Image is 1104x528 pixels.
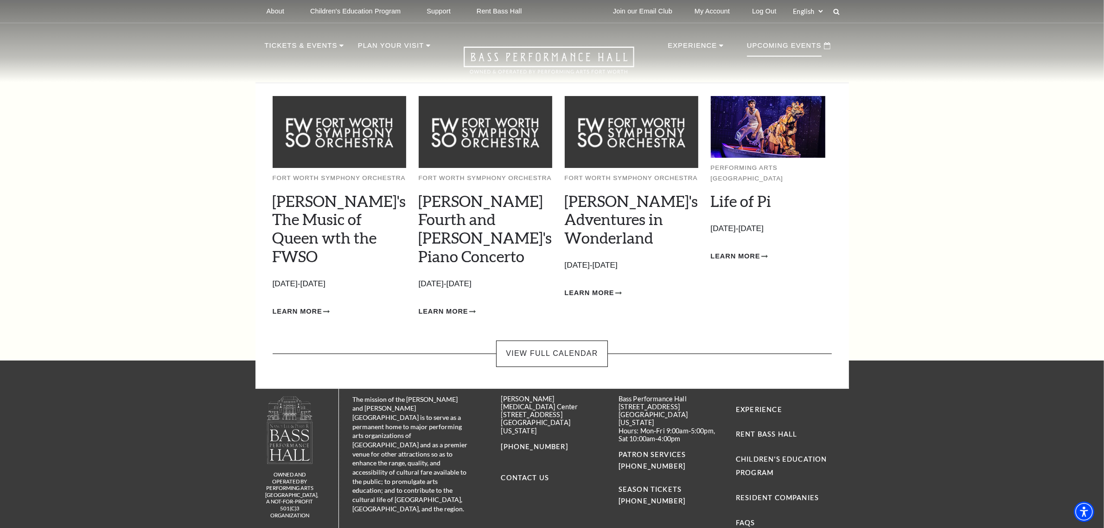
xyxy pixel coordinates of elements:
[273,192,406,266] a: [PERSON_NAME]'s The Music of Queen wth the FWSO
[711,251,768,262] a: Learn More Life of Pi
[419,306,468,317] span: Learn More
[565,192,698,247] a: [PERSON_NAME]'s Adventures in Wonderland
[619,403,722,411] p: [STREET_ADDRESS]
[419,277,552,291] p: [DATE]-[DATE]
[267,7,284,15] p: About
[265,40,338,57] p: Tickets & Events
[266,471,314,519] p: owned and operated by Performing Arts [GEOGRAPHIC_DATA], A NOT-FOR-PROFIT 501(C)3 ORGANIZATION
[273,306,322,317] span: Learn More
[501,441,605,453] p: [PHONE_NUMBER]
[736,406,782,413] a: Experience
[791,7,824,16] select: Select:
[619,449,722,472] p: PATRON SERVICES [PHONE_NUMBER]
[273,306,330,317] a: Learn More Windborne's The Music of Queen wth the FWSO
[496,341,607,367] a: View Full Calendar
[711,222,826,236] p: [DATE]-[DATE]
[736,494,819,502] a: Resident Companies
[430,46,668,82] a: Open this option
[565,259,698,272] p: [DATE]-[DATE]
[419,96,552,168] img: Fort Worth Symphony Orchestra
[273,96,406,168] img: Fort Worth Symphony Orchestra
[565,287,614,299] span: Learn More
[619,411,722,427] p: [GEOGRAPHIC_DATA][US_STATE]
[736,519,755,527] a: FAQs
[619,395,722,403] p: Bass Performance Hall
[358,40,424,57] p: Plan Your Visit
[310,7,401,15] p: Children's Education Program
[736,455,827,476] a: Children's Education Program
[501,419,605,435] p: [GEOGRAPHIC_DATA][US_STATE]
[565,96,698,168] img: Fort Worth Symphony Orchestra
[711,96,826,158] img: Performing Arts Fort Worth
[419,173,552,184] p: Fort Worth Symphony Orchestra
[501,411,605,419] p: [STREET_ADDRESS]
[273,277,406,291] p: [DATE]-[DATE]
[419,306,476,317] a: Learn More Brahms Fourth and Grieg's Piano Concerto
[619,427,722,443] p: Hours: Mon-Fri 9:00am-5:00pm, Sat 10:00am-4:00pm
[711,192,772,210] a: Life of Pi
[501,395,605,411] p: [PERSON_NAME][MEDICAL_DATA] Center
[477,7,522,15] p: Rent Bass Hall
[565,287,622,299] a: Learn More Alice's Adventures in Wonderland
[565,173,698,184] p: Fort Worth Symphony Orchestra
[353,395,469,514] p: The mission of the [PERSON_NAME] and [PERSON_NAME][GEOGRAPHIC_DATA] is to serve as a permanent ho...
[273,173,406,184] p: Fort Worth Symphony Orchestra
[668,40,717,57] p: Experience
[266,396,313,464] img: owned and operated by Performing Arts Fort Worth, A NOT-FOR-PROFIT 501(C)3 ORGANIZATION
[427,7,451,15] p: Support
[419,192,552,266] a: [PERSON_NAME] Fourth and [PERSON_NAME]'s Piano Concerto
[711,251,760,262] span: Learn More
[1074,502,1094,522] div: Accessibility Menu
[619,472,722,507] p: SEASON TICKETS [PHONE_NUMBER]
[711,163,826,184] p: Performing Arts [GEOGRAPHIC_DATA]
[747,40,822,57] p: Upcoming Events
[501,474,549,482] a: Contact Us
[736,430,797,438] a: Rent Bass Hall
